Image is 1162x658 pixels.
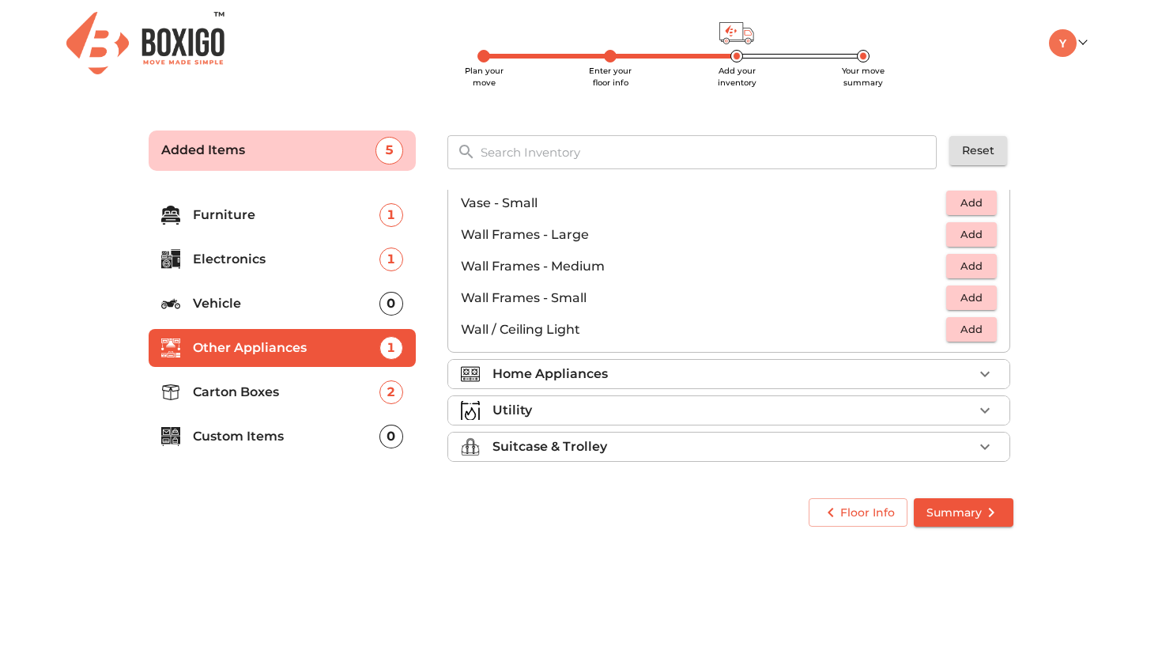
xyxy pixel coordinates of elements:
[962,141,994,161] span: Reset
[954,194,989,212] span: Add
[379,248,403,271] div: 1
[821,503,895,523] span: Floor Info
[471,135,948,169] input: Search Inventory
[461,225,946,244] p: Wall Frames - Large
[379,292,403,316] div: 0
[193,294,379,313] p: Vehicle
[492,365,608,384] p: Home Appliances
[946,317,997,342] button: Add
[946,286,997,310] button: Add
[193,383,379,402] p: Carton Boxes
[379,380,403,404] div: 2
[926,503,1001,523] span: Summary
[193,250,379,269] p: Electronics
[193,338,379,357] p: Other Appliances
[465,66,504,88] span: Plan your move
[461,365,480,384] img: home_applicance
[949,136,1007,165] button: Reset
[379,425,403,448] div: 0
[954,225,989,244] span: Add
[461,437,480,456] img: suitcase_trolley
[379,203,403,227] div: 1
[379,336,403,360] div: 1
[589,66,632,88] span: Enter your floor info
[461,257,946,276] p: Wall Frames - Medium
[193,427,379,446] p: Custom Items
[914,498,1013,528] button: Summary
[718,66,756,88] span: Add your inventory
[461,194,946,213] p: Vase - Small
[954,320,989,338] span: Add
[946,222,997,247] button: Add
[809,498,907,528] button: Floor Info
[492,437,607,456] p: Suitcase & Trolley
[461,289,946,308] p: Wall Frames - Small
[161,141,375,160] p: Added Items
[946,254,997,278] button: Add
[492,401,532,420] p: Utility
[461,320,946,339] p: Wall / Ceiling Light
[954,289,989,307] span: Add
[375,137,403,164] div: 5
[66,12,224,74] img: Boxigo
[842,66,885,88] span: Your move summary
[954,257,989,275] span: Add
[461,401,480,420] img: utility
[946,191,997,215] button: Add
[193,206,379,225] p: Furniture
